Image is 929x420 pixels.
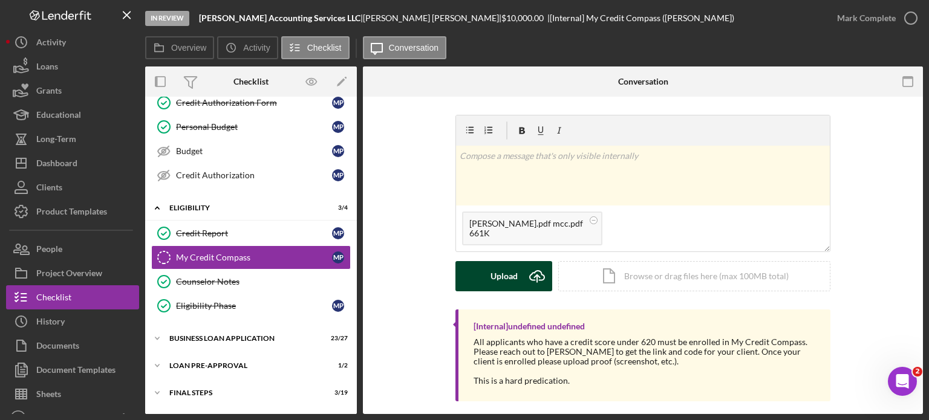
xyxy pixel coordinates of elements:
[169,362,318,369] div: LOAN PRE-APPROVAL
[6,358,139,382] button: Document Templates
[169,204,318,212] div: ELIGIBILITY
[547,13,734,23] div: | [Internal] My Credit Compass ([PERSON_NAME])
[36,237,62,264] div: People
[501,13,547,23] div: $10,000.00
[36,127,76,154] div: Long-Term
[6,237,139,261] button: People
[6,175,139,199] button: Clients
[332,251,344,263] div: M P
[145,36,214,59] button: Overview
[176,253,332,262] div: My Credit Compass
[199,13,363,23] div: |
[243,43,270,53] label: Activity
[36,285,71,312] div: Checklist
[176,277,350,286] div: Counselor Notes
[332,97,344,109] div: M P
[825,6,923,30] button: Mark Complete
[491,261,518,291] div: Upload
[6,334,139,358] button: Documents
[363,13,501,23] div: [PERSON_NAME] [PERSON_NAME] |
[455,261,552,291] button: Upload
[6,309,139,334] button: History
[332,169,344,181] div: M P
[363,36,447,59] button: Conversation
[36,54,58,82] div: Loans
[837,6,896,30] div: Mark Complete
[6,199,139,224] button: Product Templates
[36,334,79,361] div: Documents
[171,43,206,53] label: Overview
[169,389,318,396] div: FINAL STEPS
[6,30,139,54] button: Activity
[36,79,62,106] div: Grants
[332,300,344,312] div: M P
[169,335,318,342] div: BUSINESS LOAN APPLICATION
[151,139,351,163] a: BudgetMP
[36,199,107,227] div: Product Templates
[151,115,351,139] a: Personal BudgetMP
[145,11,189,26] div: In Review
[326,335,348,342] div: 23 / 27
[332,227,344,239] div: M P
[913,367,922,376] span: 2
[618,77,668,86] div: Conversation
[332,121,344,133] div: M P
[6,127,139,151] button: Long-Term
[176,170,332,180] div: Credit Authorization
[36,261,102,288] div: Project Overview
[176,146,332,156] div: Budget
[326,204,348,212] div: 3 / 4
[176,228,332,238] div: Credit Report
[36,30,66,57] div: Activity
[6,151,139,175] button: Dashboard
[151,245,351,270] a: My Credit CompassMP
[176,301,332,311] div: Eligibility Phase
[474,337,818,366] div: All applicants who have a credit score under 620 must be enrolled in My Credit Compass. Please re...
[176,98,332,108] div: Credit Authorization Form
[6,54,139,79] button: Loans
[326,389,348,396] div: 3 / 19
[36,175,62,202] div: Clients
[151,163,351,187] a: Credit AuthorizationMP
[199,13,360,23] b: [PERSON_NAME] Accounting Services LLC
[888,367,917,396] iframe: Intercom live chat
[474,376,818,386] div: This is a hard predication.
[6,382,139,406] button: Sheets
[36,151,77,178] div: Dashboard
[6,261,139,285] button: Project Overview
[36,382,61,409] div: Sheets
[6,285,139,309] button: Checklist
[307,43,342,53] label: Checklist
[389,43,439,53] label: Conversation
[233,77,269,86] div: Checklist
[469,228,583,238] div: 661K
[151,294,351,318] a: Eligibility PhaseMP
[6,103,139,127] button: Educational
[474,321,585,331] div: [Internal] undefined undefined
[151,221,351,245] a: Credit ReportMP
[36,358,116,385] div: Document Templates
[36,103,81,130] div: Educational
[469,219,583,228] div: [PERSON_NAME].pdf mcc.pdf
[36,309,65,337] div: History
[326,362,348,369] div: 1 / 2
[217,36,278,59] button: Activity
[332,145,344,157] div: M P
[281,36,350,59] button: Checklist
[176,122,332,132] div: Personal Budget
[6,79,139,103] button: Grants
